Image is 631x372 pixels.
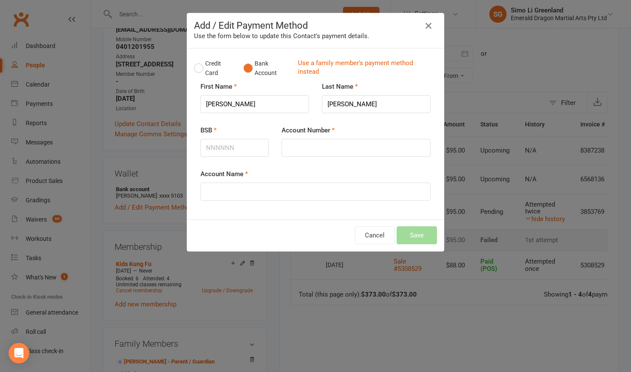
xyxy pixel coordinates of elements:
[322,81,358,92] label: Last Name
[298,59,433,78] a: Use a family member's payment method instead
[200,139,269,157] input: NNNNNN
[200,81,237,92] label: First Name
[194,55,234,81] button: Credit Card
[200,169,248,179] label: Account Name
[422,19,435,33] button: Close
[200,125,217,135] label: BSB
[194,31,437,41] div: Use the form below to update this Contact's payment details.
[282,125,335,135] label: Account Number
[355,226,394,244] button: Cancel
[9,343,29,363] div: Open Intercom Messenger
[243,55,291,81] button: Bank Account
[194,20,437,31] h4: Add / Edit Payment Method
